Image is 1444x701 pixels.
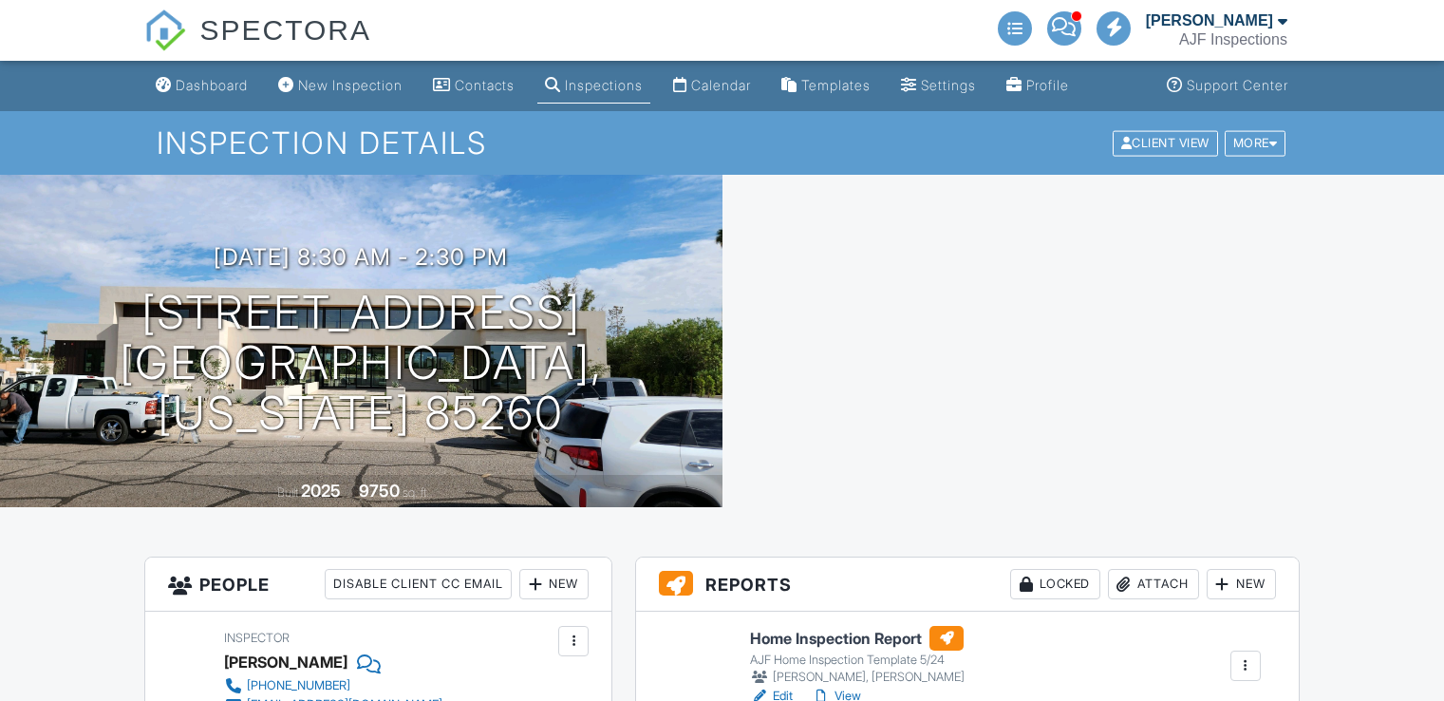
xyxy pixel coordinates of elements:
[425,68,522,104] a: Contacts
[921,77,976,93] div: Settings
[1113,130,1218,156] div: Client View
[750,626,965,687] a: Home Inspection Report AJF Home Inspection Template 5/24 [PERSON_NAME], [PERSON_NAME]
[224,648,347,676] div: [PERSON_NAME]
[224,631,290,645] span: Inspector
[144,9,186,51] img: The Best Home Inspection Software - Spectora
[750,626,965,651] h6: Home Inspection Report
[666,68,759,104] a: Calendar
[750,668,965,687] div: [PERSON_NAME], [PERSON_NAME]
[277,485,298,500] span: Built
[301,481,341,501] div: 2025
[1179,30,1287,49] div: AJF Inspections
[1207,569,1276,599] div: New
[176,77,248,93] div: Dashboard
[145,558,611,612] h3: People
[1108,569,1199,599] div: Attach
[271,68,410,104] a: New Inspection
[519,569,589,599] div: New
[325,569,512,599] div: Disable Client CC Email
[247,678,350,693] div: [PHONE_NUMBER]
[565,77,643,93] div: Inspections
[691,77,751,93] div: Calendar
[1225,130,1286,156] div: More
[801,77,871,93] div: Templates
[214,244,508,270] h3: [DATE] 8:30 am - 2:30 pm
[1146,11,1273,30] div: [PERSON_NAME]
[1010,569,1100,599] div: Locked
[893,68,984,104] a: Settings
[750,653,965,668] div: AJF Home Inspection Template 5/24
[1187,77,1288,93] div: Support Center
[1159,68,1296,104] a: Support Center
[298,77,403,93] div: New Inspection
[1111,135,1223,149] a: Client View
[774,68,878,104] a: Templates
[200,9,372,49] span: SPECTORA
[144,28,371,64] a: SPECTORA
[999,68,1077,104] a: Company Profile
[636,558,1299,612] h3: Reports
[403,485,429,500] span: sq. ft.
[1026,77,1069,93] div: Profile
[157,126,1287,160] h1: Inspection Details
[537,68,650,104] a: Inspections
[359,481,400,501] div: 9750
[148,68,255,104] a: Dashboard
[30,288,692,438] h1: [STREET_ADDRESS] [GEOGRAPHIC_DATA], [US_STATE] 85260
[455,77,515,93] div: Contacts
[224,676,442,695] a: [PHONE_NUMBER]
